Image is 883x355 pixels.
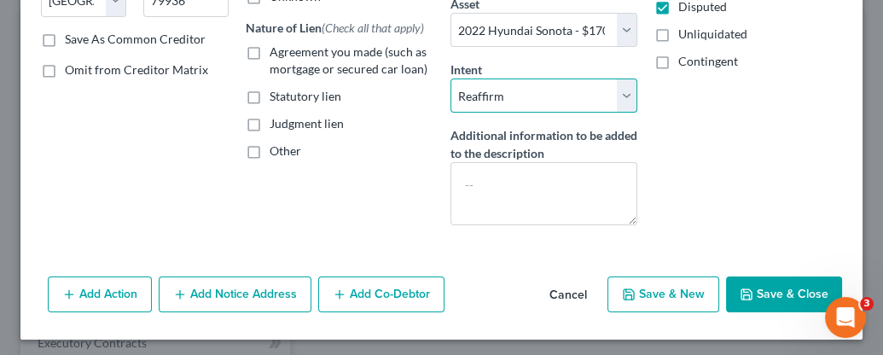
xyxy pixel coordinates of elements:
[270,44,427,76] span: Agreement you made (such as mortgage or secured car loan)
[678,54,738,68] span: Contingent
[726,276,842,312] button: Save & Close
[825,297,866,338] iframe: Intercom live chat
[65,62,208,77] span: Omit from Creditor Matrix
[48,276,152,312] button: Add Action
[450,61,482,79] label: Intent
[318,276,444,312] button: Add Co-Debtor
[270,116,344,131] span: Judgment lien
[678,26,747,41] span: Unliquidated
[246,19,424,37] label: Nature of Lien
[322,20,424,35] span: (Check all that apply)
[270,89,341,103] span: Statutory lien
[860,297,874,311] span: 3
[65,31,206,48] label: Save As Common Creditor
[270,143,301,158] span: Other
[450,126,638,162] label: Additional information to be added to the description
[159,276,311,312] button: Add Notice Address
[536,278,601,312] button: Cancel
[607,276,719,312] button: Save & New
